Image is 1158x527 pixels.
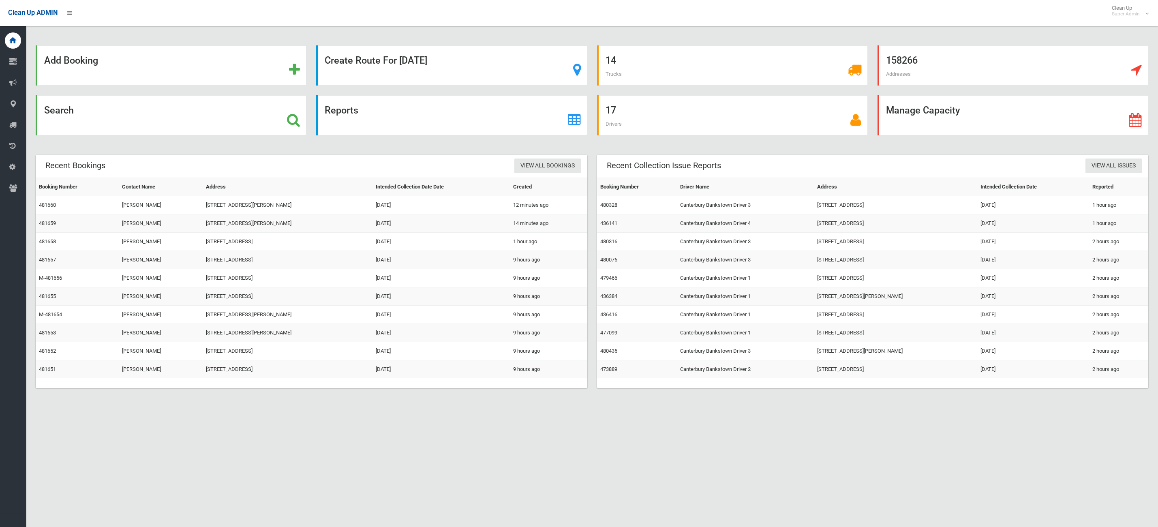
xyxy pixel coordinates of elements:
td: 9 hours ago [510,342,587,360]
td: 9 hours ago [510,360,587,379]
strong: Manage Capacity [886,105,960,116]
td: [STREET_ADDRESS][PERSON_NAME] [814,342,978,360]
th: Created [510,178,587,196]
td: 1 hour ago [510,233,587,251]
th: Address [203,178,372,196]
td: 2 hours ago [1089,360,1148,379]
td: Canterbury Bankstown Driver 3 [677,196,814,214]
td: Canterbury Bankstown Driver 1 [677,324,814,342]
th: Intended Collection Date [977,178,1089,196]
td: 2 hours ago [1089,306,1148,324]
td: [STREET_ADDRESS] [203,269,372,287]
td: [STREET_ADDRESS] [203,360,372,379]
header: Recent Bookings [36,158,115,174]
td: 1 hour ago [1089,214,1148,233]
strong: 17 [606,105,616,116]
td: Canterbury Bankstown Driver 3 [677,233,814,251]
td: [STREET_ADDRESS] [203,342,372,360]
td: [STREET_ADDRESS] [203,287,372,306]
td: Canterbury Bankstown Driver 1 [677,287,814,306]
td: [DATE] [977,251,1089,269]
td: [DATE] [977,233,1089,251]
a: View All Bookings [514,159,581,174]
a: Create Route For [DATE] [316,45,587,86]
td: 12 minutes ago [510,196,587,214]
td: [STREET_ADDRESS] [814,306,978,324]
td: [PERSON_NAME] [119,196,203,214]
td: [DATE] [977,324,1089,342]
strong: Add Booking [44,55,98,66]
a: 477099 [600,330,617,336]
td: [STREET_ADDRESS][PERSON_NAME] [203,214,372,233]
th: Booking Number [36,178,119,196]
a: 481660 [39,202,56,208]
td: [STREET_ADDRESS] [814,214,978,233]
a: Add Booking [36,45,306,86]
a: 436384 [600,293,617,299]
td: [STREET_ADDRESS][PERSON_NAME] [814,287,978,306]
td: Canterbury Bankstown Driver 1 [677,306,814,324]
a: 17 Drivers [597,95,868,135]
td: 2 hours ago [1089,251,1148,269]
a: Reports [316,95,587,135]
a: 481655 [39,293,56,299]
a: 436416 [600,311,617,317]
td: [DATE] [372,360,510,379]
th: Intended Collection Date Date [372,178,510,196]
td: [DATE] [372,306,510,324]
td: 2 hours ago [1089,287,1148,306]
a: 473889 [600,366,617,372]
th: Contact Name [119,178,203,196]
td: [DATE] [372,324,510,342]
td: 9 hours ago [510,324,587,342]
td: [STREET_ADDRESS][PERSON_NAME] [203,196,372,214]
a: View All Issues [1085,159,1142,174]
td: [STREET_ADDRESS] [814,324,978,342]
td: Canterbury Bankstown Driver 2 [677,360,814,379]
td: [DATE] [977,287,1089,306]
a: 481651 [39,366,56,372]
strong: Reports [325,105,358,116]
a: 479466 [600,275,617,281]
span: Clean Up ADMIN [8,9,58,17]
a: 436141 [600,220,617,226]
header: Recent Collection Issue Reports [597,158,731,174]
span: Addresses [886,71,911,77]
td: 9 hours ago [510,269,587,287]
td: [PERSON_NAME] [119,214,203,233]
td: [DATE] [977,360,1089,379]
td: [PERSON_NAME] [119,360,203,379]
td: [DATE] [977,342,1089,360]
td: [PERSON_NAME] [119,233,203,251]
a: 480316 [600,238,617,244]
a: 481657 [39,257,56,263]
td: [STREET_ADDRESS] [203,251,372,269]
td: 14 minutes ago [510,214,587,233]
th: Address [814,178,978,196]
td: [STREET_ADDRESS] [814,196,978,214]
td: [DATE] [372,342,510,360]
strong: 14 [606,55,616,66]
td: [DATE] [372,269,510,287]
span: Trucks [606,71,622,77]
td: [STREET_ADDRESS] [814,269,978,287]
td: [PERSON_NAME] [119,342,203,360]
td: [PERSON_NAME] [119,324,203,342]
td: [DATE] [977,196,1089,214]
td: Canterbury Bankstown Driver 4 [677,214,814,233]
th: Driver Name [677,178,814,196]
strong: Create Route For [DATE] [325,55,427,66]
a: 480076 [600,257,617,263]
td: [DATE] [372,233,510,251]
th: Booking Number [597,178,677,196]
td: 2 hours ago [1089,324,1148,342]
td: [DATE] [977,269,1089,287]
td: 2 hours ago [1089,233,1148,251]
td: Canterbury Bankstown Driver 3 [677,342,814,360]
small: Super Admin [1112,11,1140,17]
td: Canterbury Bankstown Driver 1 [677,269,814,287]
a: 481653 [39,330,56,336]
td: [PERSON_NAME] [119,251,203,269]
td: [PERSON_NAME] [119,269,203,287]
td: [STREET_ADDRESS] [814,251,978,269]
